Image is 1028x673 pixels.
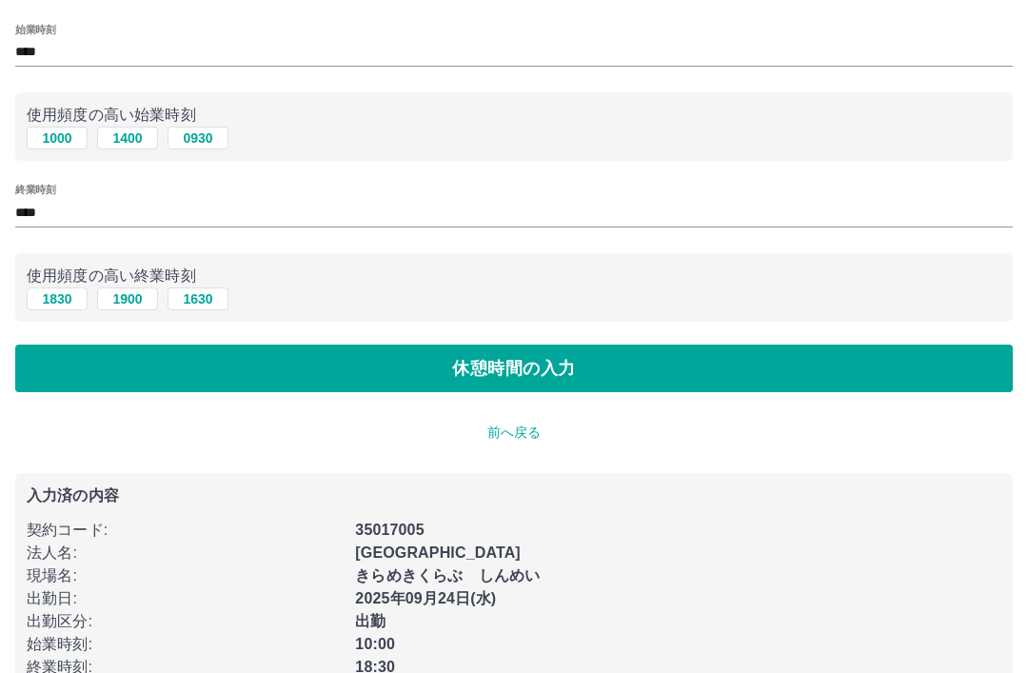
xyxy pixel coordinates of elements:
[27,610,344,633] p: 出勤区分 :
[27,542,344,564] p: 法人名 :
[97,287,158,310] button: 1900
[27,287,88,310] button: 1830
[355,613,385,629] b: 出勤
[168,287,228,310] button: 1630
[15,22,55,36] label: 始業時刻
[355,544,521,561] b: [GEOGRAPHIC_DATA]
[27,587,344,610] p: 出勤日 :
[27,488,1001,504] p: 入力済の内容
[27,633,344,656] p: 始業時刻 :
[27,265,1001,287] p: 使用頻度の高い終業時刻
[355,567,540,584] b: きらめきくらぶ しんめい
[15,345,1013,392] button: 休憩時間の入力
[15,423,1013,443] p: 前へ戻る
[355,590,496,606] b: 2025年09月24日(水)
[27,127,88,149] button: 1000
[97,127,158,149] button: 1400
[27,564,344,587] p: 現場名 :
[27,104,1001,127] p: 使用頻度の高い始業時刻
[15,183,55,197] label: 終業時刻
[27,519,344,542] p: 契約コード :
[355,636,395,652] b: 10:00
[168,127,228,149] button: 0930
[355,522,424,538] b: 35017005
